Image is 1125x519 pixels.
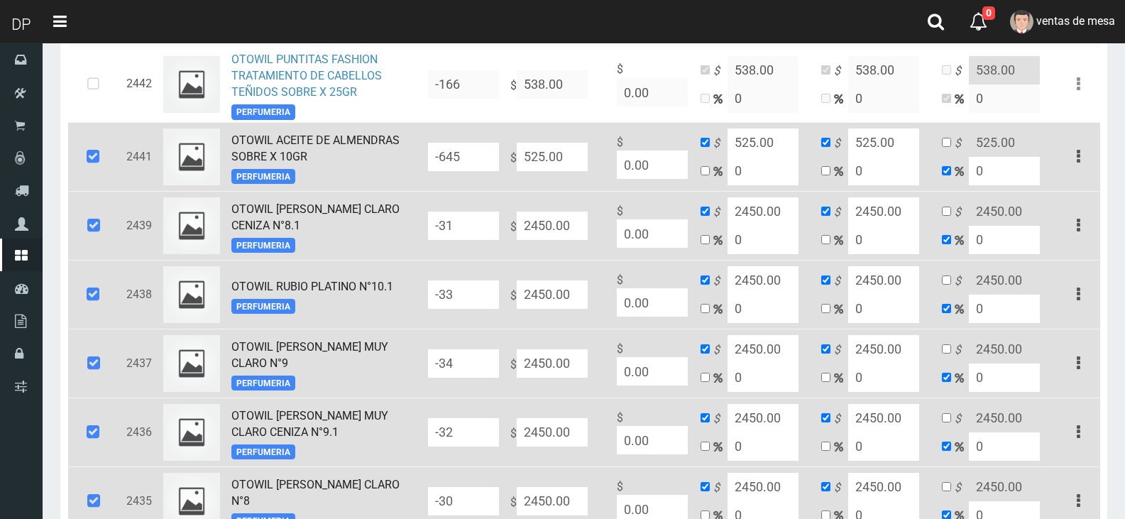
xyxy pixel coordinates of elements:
td: $ [611,329,695,398]
td: $ [505,398,611,466]
i: $ [955,63,969,80]
a: OTOWIL ACEITE DE ALMENDRAS SOBRE X 10GR [231,133,400,163]
span: PERFUMERIA [231,376,295,390]
i: $ [834,411,848,427]
a: OTOWIL [PERSON_NAME] MUY CLARO CENIZA N°9.1 [231,409,388,439]
i: $ [713,273,728,290]
i: $ [834,480,848,496]
a: OTOWIL [PERSON_NAME] MUY CLARO N°9 [231,340,388,370]
a: OTOWIL RUBIO PLATINO N°10.1 [231,280,393,293]
i: $ [713,63,728,80]
i: $ [955,136,969,152]
i: $ [713,411,728,427]
i: $ [713,342,728,359]
i: $ [834,273,848,290]
img: User Image [1010,10,1033,33]
span: PERFUMERIA [231,104,295,119]
span: ventas de mesa [1036,14,1115,28]
img: ... [163,266,220,323]
i: $ [834,204,848,221]
span: PERFUMERIA [231,169,295,184]
td: $ [611,398,695,466]
i: $ [955,411,969,427]
span: PERFUMERIA [231,444,295,459]
td: $ [611,191,695,260]
i: $ [834,63,848,80]
i: $ [955,342,969,359]
i: $ [834,342,848,359]
span: PERFUMERIA [231,299,295,314]
td: 2439 [121,191,158,260]
img: ... [163,197,220,254]
td: 2438 [121,260,158,329]
img: ... [163,404,220,461]
td: $ [505,329,611,398]
td: 2442 [121,46,158,123]
td: 2441 [121,122,158,191]
img: ... [163,335,220,392]
td: $ [611,260,695,329]
span: PERFUMERIA [231,238,295,253]
a: OTOWIL [PERSON_NAME] CLARO N°8 [231,478,400,508]
td: $ [505,46,611,123]
i: $ [834,136,848,152]
a: OTOWIL [PERSON_NAME] CLARO CENIZA N°8.1 [231,202,400,232]
td: $ [611,46,695,123]
img: ... [163,56,220,113]
img: ... [163,129,220,185]
i: $ [955,480,969,496]
td: $ [611,122,695,191]
i: $ [713,136,728,152]
td: $ [505,122,611,191]
i: $ [955,273,969,290]
i: $ [713,480,728,496]
td: 2436 [121,398,158,466]
td: 2437 [121,329,158,398]
td: $ [505,260,611,329]
td: $ [505,191,611,260]
i: $ [955,204,969,221]
i: $ [713,204,728,221]
span: 0 [982,6,995,20]
a: OTOWIL PUNTITAS FASHION TRATAMIENTO DE CABELLOS TEÑIDOS SOBRE X 25GR [231,53,382,99]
